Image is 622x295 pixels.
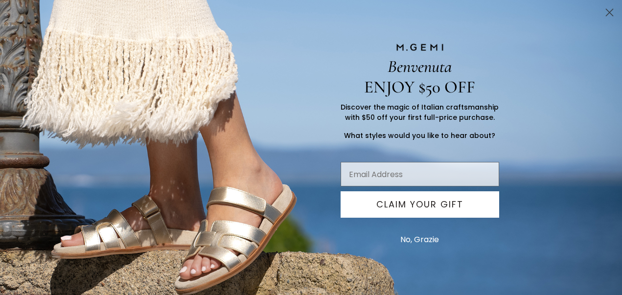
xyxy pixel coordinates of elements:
[601,4,618,21] button: Close dialog
[395,43,444,52] img: M.GEMI
[341,102,499,122] span: Discover the magic of Italian craftsmanship with $50 off your first full-price purchase.
[395,227,444,252] button: No, Grazie
[341,191,499,218] button: CLAIM YOUR GIFT
[364,77,475,97] span: ENJOY $50 OFF
[341,162,499,186] input: Email Address
[388,56,452,77] span: Benvenuta
[344,131,495,140] span: What styles would you like to hear about?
